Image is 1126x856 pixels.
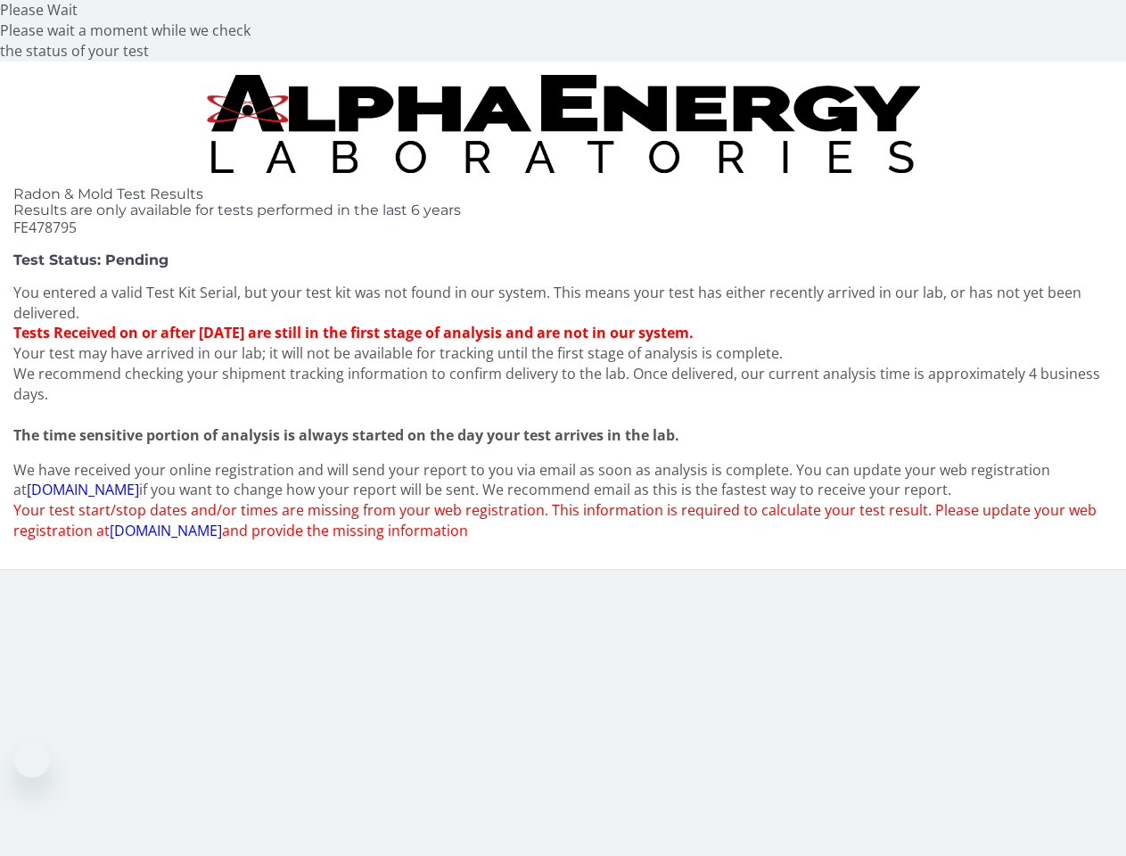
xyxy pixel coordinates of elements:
[13,425,679,445] span: The time sensitive portion of analysis is always started on the day your test arrives in the lab.
[14,742,50,778] iframe: Close message
[110,521,222,540] a: [DOMAIN_NAME]
[13,460,1113,501] p: We have received your online registration and will send your report to you via email as soon as a...
[13,186,1113,202] h1: Radon & Mold Test Results
[13,283,1113,324] p: You entered a valid Test Kit Serial, but your test kit was not found in our system. This means yo...
[207,75,920,174] img: TightCrop.jpg
[13,343,1113,364] p: Your test may have arrived in our lab; it will not be available for tracking until the first stag...
[27,480,139,499] a: [DOMAIN_NAME]
[13,323,694,342] span: Tests Received on or after [DATE] are still in the first stage of analysis and are not in our sys...
[13,202,1113,218] h4: Results are only available for tests performed in the last 6 years
[13,500,1113,541] p: Your test start/stop dates and/or times are missing from your web registration. This information ...
[13,364,629,383] span: We recommend checking your shipment tracking information to confirm delivery to the lab.
[13,251,168,268] strong: Test Status: Pending
[13,218,77,237] span: FE478795
[13,364,1100,404] span: Once delivered, our current analysis time is approximately 4 business days.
